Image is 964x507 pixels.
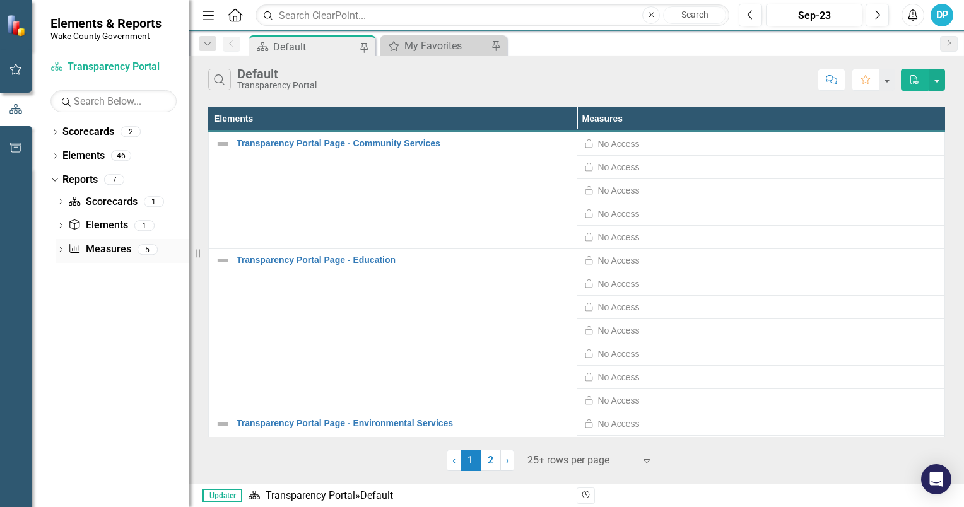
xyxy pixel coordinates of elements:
div: No Access [597,324,639,337]
td: Double-Click to Edit Right Click for Context Menu [209,249,577,412]
input: Search Below... [50,90,177,112]
div: Transparency Portal [237,81,317,90]
a: Transparency Portal [266,489,355,501]
div: 7 [104,174,124,185]
div: No Access [597,347,639,360]
button: Search [663,6,726,24]
div: Default [273,39,356,55]
td: Double-Click to Edit Right Click for Context Menu [209,131,577,249]
span: ‹ [452,454,456,466]
a: Reports [62,173,98,187]
a: Transparency Portal Page - Education [237,255,570,265]
span: Updater [202,489,242,502]
button: Sep-23 [766,4,862,26]
div: No Access [597,371,639,383]
span: 1 [461,450,481,471]
a: Transparency Portal Page - Community Services [237,139,570,148]
div: Default [360,489,393,501]
a: 2 [481,450,501,471]
a: Elements [62,149,105,163]
div: 2 [120,127,141,137]
a: Scorecards [62,125,114,139]
span: › [506,454,509,466]
a: Measures [68,242,131,257]
div: No Access [597,254,639,267]
img: ClearPoint Strategy [6,15,28,37]
a: My Favorites [384,38,488,54]
img: Not Defined [215,416,230,431]
div: » [248,489,567,503]
div: My Favorites [404,38,488,54]
img: Not Defined [215,253,230,268]
td: Double-Click to Edit Right Click for Context Menu [209,412,577,506]
div: Default [237,67,317,81]
div: No Access [597,394,639,407]
span: Search [681,9,708,20]
div: 1 [134,220,155,231]
a: Scorecards [68,195,137,209]
div: Sep-23 [770,8,858,23]
a: Transparency Portal [50,60,177,74]
div: No Access [597,184,639,197]
div: No Access [597,161,639,173]
div: 46 [111,151,131,161]
div: No Access [597,301,639,313]
button: DP [931,4,953,26]
div: No Access [597,207,639,220]
img: Not Defined [215,136,230,151]
a: Transparency Portal Page - Environmental Services [237,419,570,428]
small: Wake County Government [50,31,162,41]
input: Search ClearPoint... [256,4,729,26]
div: No Access [597,137,639,150]
div: No Access [597,277,639,290]
div: 1 [144,196,164,207]
span: Elements & Reports [50,16,162,31]
a: Elements [68,218,127,233]
div: No Access [597,417,639,430]
div: Open Intercom Messenger [921,464,951,494]
div: No Access [597,231,639,243]
div: 5 [138,244,158,255]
